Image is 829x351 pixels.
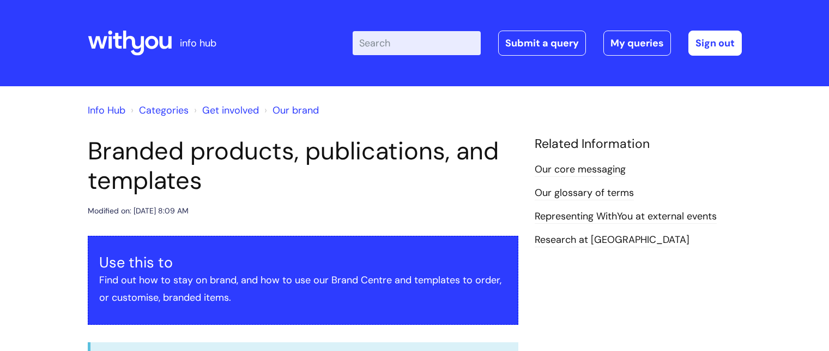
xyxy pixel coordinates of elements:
[535,233,689,247] a: Research at [GEOGRAPHIC_DATA]
[273,104,319,117] a: Our brand
[99,254,507,271] h3: Use this to
[535,210,717,224] a: Representing WithYou at external events
[688,31,742,56] a: Sign out
[535,163,626,177] a: Our core messaging
[180,34,216,52] p: info hub
[202,104,259,117] a: Get involved
[88,104,125,117] a: Info Hub
[603,31,671,56] a: My queries
[535,186,634,200] a: Our glossary of terms
[498,31,586,56] a: Submit a query
[99,271,507,307] p: Find out how to stay on brand, and how to use our Brand Centre and templates to order, or customi...
[128,102,189,119] li: Solution home
[353,31,481,55] input: Search
[88,136,518,195] h1: Branded products, publications, and templates
[88,204,189,218] div: Modified on: [DATE] 8:09 AM
[353,31,742,56] div: | -
[139,104,189,117] a: Categories
[262,102,319,119] li: Our brand
[191,102,259,119] li: Get involved
[535,136,742,152] h4: Related Information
